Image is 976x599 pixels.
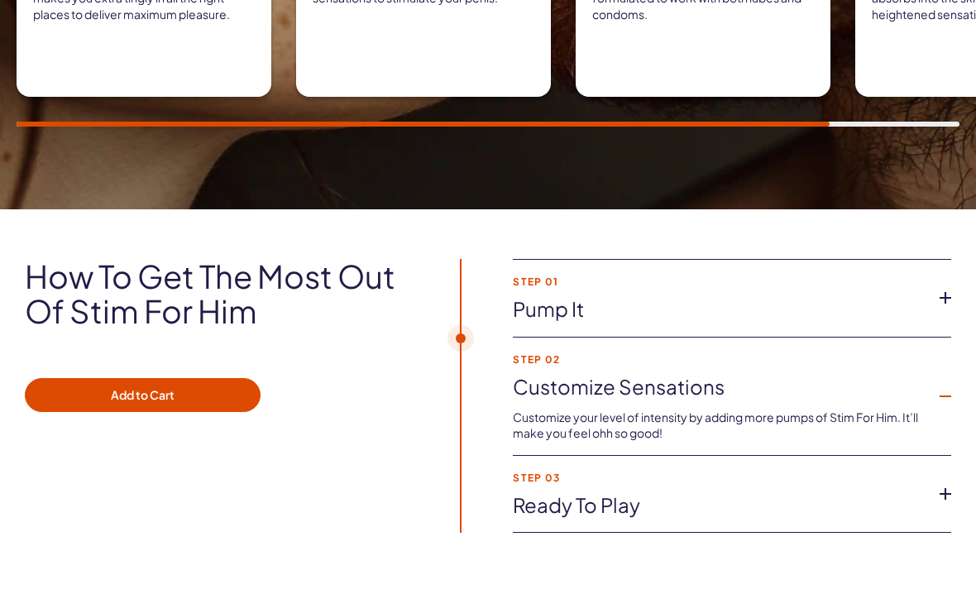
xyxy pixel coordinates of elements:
strong: Step 03 [513,472,925,483]
button: Add to Cart [25,378,261,413]
p: Customize your level of intensity by adding more pumps of Stim For Him. It’ll make you feel ohh s... [513,410,925,442]
a: Pump It [513,295,925,323]
strong: Step 02 [513,354,925,365]
a: Ready to Play [513,491,925,520]
strong: Step 01 [513,276,925,287]
a: Customize Sensations [513,373,925,401]
h2: How to get the most out of Stim for Him [25,259,414,328]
